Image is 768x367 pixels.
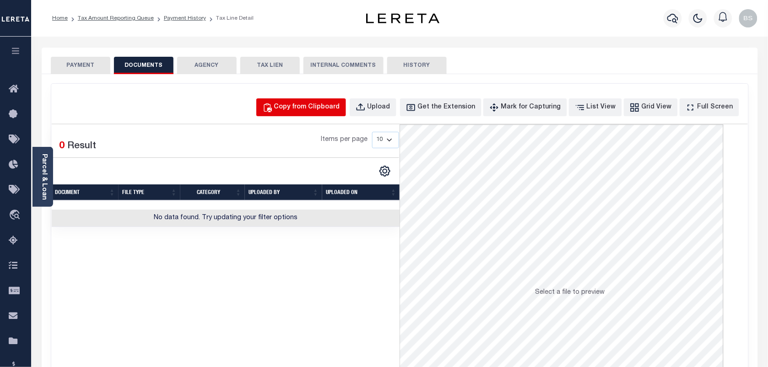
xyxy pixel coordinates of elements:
[41,154,47,200] a: Parcel & Loan
[177,57,237,74] button: AGENCY
[303,57,384,74] button: INTERNAL COMMENTS
[256,98,346,116] button: Copy from Clipboard
[569,98,622,116] button: List View
[387,57,447,74] button: HISTORY
[180,184,245,200] th: CATEGORY: activate to sort column ascending
[51,57,110,74] button: PAYMENT
[240,57,300,74] button: TAX LIEN
[400,98,481,116] button: Get the Extension
[483,98,567,116] button: Mark for Capturing
[624,98,678,116] button: Grid View
[642,103,672,113] div: Grid View
[52,210,400,227] td: No data found. Try updating your filter options
[698,103,733,113] div: Full Screen
[501,103,561,113] div: Mark for Capturing
[78,16,154,21] a: Tax Amount Reporting Queue
[368,103,390,113] div: Upload
[9,210,23,221] i: travel_explore
[418,103,476,113] div: Get the Extension
[739,9,757,27] img: svg+xml;base64,PHN2ZyB4bWxucz0iaHR0cDovL3d3dy53My5vcmcvMjAwMC9zdmciIHBvaW50ZXItZXZlbnRzPSJub25lIi...
[245,184,322,200] th: UPLOADED BY: activate to sort column ascending
[350,98,396,116] button: Upload
[68,139,97,154] label: Result
[321,135,368,145] span: Items per page
[587,103,616,113] div: List View
[114,57,173,74] button: DOCUMENTS
[52,184,119,200] th: Document: activate to sort column ascending
[274,103,340,113] div: Copy from Clipboard
[52,16,68,21] a: Home
[680,98,739,116] button: Full Screen
[366,13,439,23] img: logo-dark.svg
[59,141,65,151] span: 0
[206,14,254,22] li: Tax Line Detail
[164,16,206,21] a: Payment History
[119,184,180,200] th: FILE TYPE: activate to sort column ascending
[322,184,400,200] th: UPLOADED ON: activate to sort column ascending
[535,289,605,296] span: Select a file to preview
